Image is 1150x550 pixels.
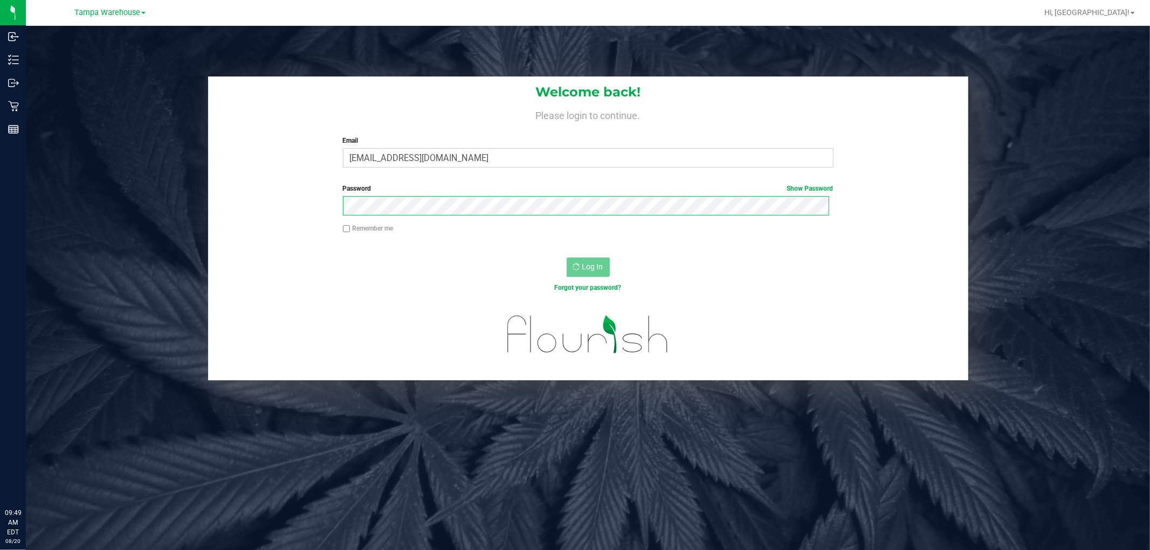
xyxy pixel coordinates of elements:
[5,508,21,537] p: 09:49 AM EDT
[555,284,622,291] a: Forgot your password?
[1044,8,1130,17] span: Hi, [GEOGRAPHIC_DATA]!
[343,185,371,192] span: Password
[343,225,350,233] input: Remember me
[493,304,683,365] img: flourish_logo.svg
[582,262,603,271] span: Log In
[567,257,610,277] button: Log In
[8,54,19,65] inline-svg: Inventory
[5,537,21,545] p: 08/20
[787,185,834,192] a: Show Password
[208,108,968,121] h4: Please login to continue.
[343,136,834,145] label: Email
[208,85,968,99] h1: Welcome back!
[8,78,19,88] inline-svg: Outbound
[343,224,394,233] label: Remember me
[8,31,19,42] inline-svg: Inbound
[8,101,19,112] inline-svg: Retail
[74,8,140,17] span: Tampa Warehouse
[8,124,19,135] inline-svg: Reports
